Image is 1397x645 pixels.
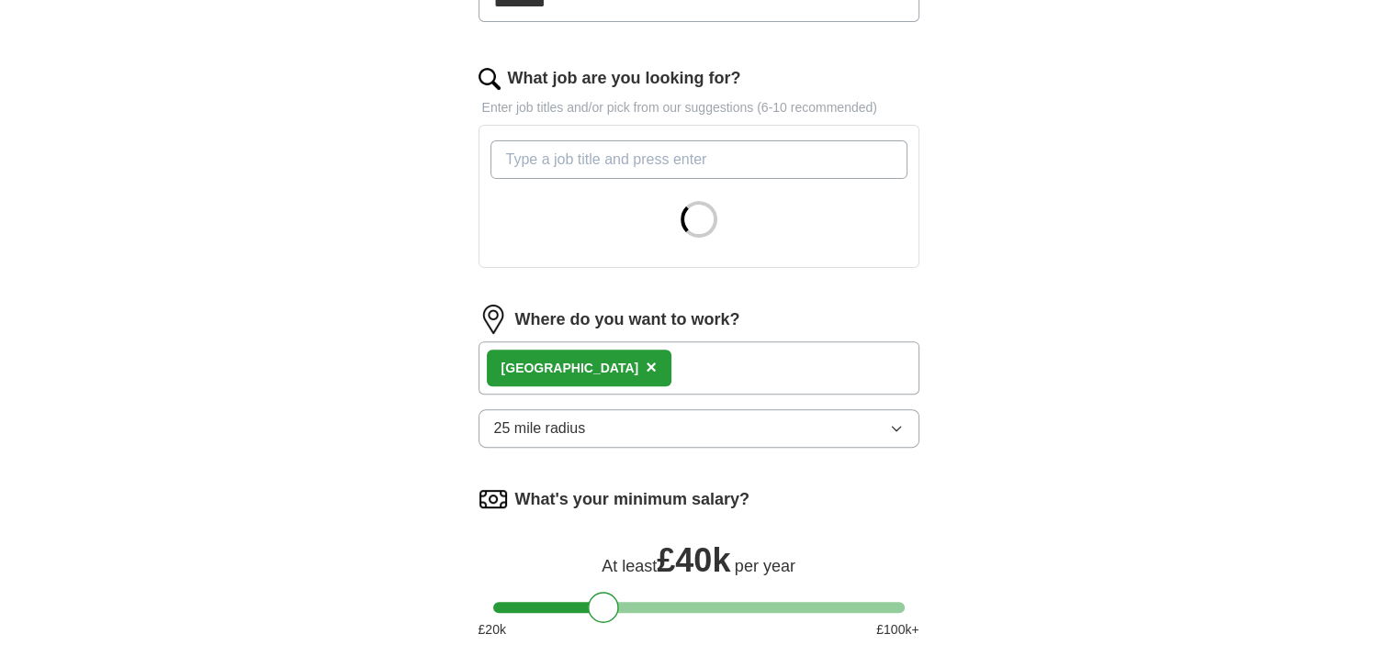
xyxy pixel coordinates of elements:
img: location.png [479,305,508,334]
span: 25 mile radius [494,417,586,439]
span: £ 100 k+ [876,620,918,639]
label: What job are you looking for? [508,66,741,91]
img: search.png [479,68,501,90]
div: [GEOGRAPHIC_DATA] [501,359,639,378]
span: £ 20 k [479,620,506,639]
input: Type a job title and press enter [490,140,907,179]
img: salary.png [479,484,508,514]
span: per year [735,557,795,575]
button: 25 mile radius [479,409,919,448]
span: × [646,357,657,377]
button: × [646,354,657,382]
label: Where do you want to work? [515,307,740,332]
span: £ 40k [657,541,730,579]
p: Enter job titles and/or pick from our suggestions (6-10 recommended) [479,98,919,117]
label: What's your minimum salary? [515,487,749,512]
span: At least [602,557,657,575]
